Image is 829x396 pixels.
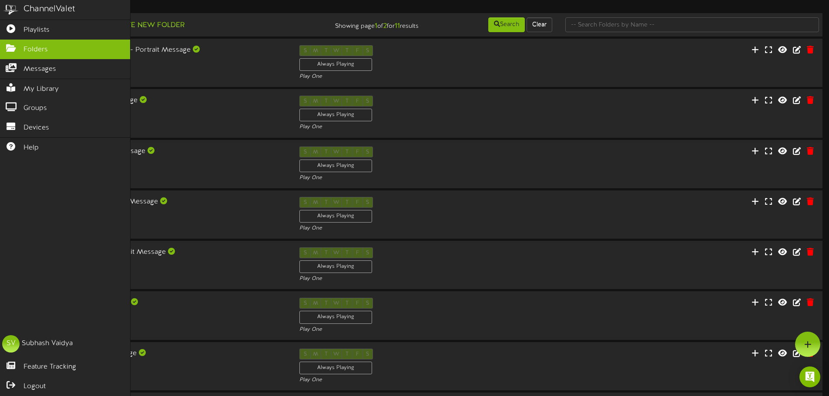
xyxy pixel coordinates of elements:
span: Feature Tracking [23,362,76,372]
button: Clear [527,17,552,32]
div: Play One [299,326,551,333]
div: Portrait ( 9:16 ) [35,359,286,366]
div: Monmouth - Portrait Message [35,146,286,156]
div: Always Playing [299,311,372,323]
div: Portrait ( 9:16 ) [35,257,286,265]
div: [PERSON_NAME] Stream - Portrait Message [35,45,286,55]
div: Always Playing [299,109,372,121]
button: Create New Folder [101,20,187,31]
div: Portrait ( 9:16 ) [35,55,286,63]
div: Showing page of for results [292,17,425,31]
input: -- Search Folders by Name -- [565,17,819,32]
div: Subhash Vaidya [22,339,73,349]
span: Messages [23,64,56,74]
strong: 1 [375,22,377,30]
div: [PERSON_NAME] - Portrait Message [35,247,286,257]
div: Always Playing [299,362,372,374]
div: Landscape ( 16:9 ) [35,106,286,113]
div: Play One [299,73,551,80]
div: Always Playing [299,160,372,172]
div: McAllen - Portrait Message [35,349,286,359]
div: Play One [299,376,551,384]
div: Play One [299,123,551,131]
div: Open Intercom Messenger [799,366,820,387]
div: Always Playing [299,210,372,223]
span: Help [23,143,39,153]
div: Landscape ( 16:9 ) [35,207,286,214]
div: Portrait ( 9:16 ) [35,156,286,163]
div: Always Playing [299,260,372,273]
div: Play One [299,174,551,182]
span: Logout [23,382,46,392]
span: Folders [23,45,48,55]
strong: 11 [395,22,400,30]
div: ChannelValet [23,3,75,16]
button: Search [488,17,525,32]
div: SV [2,335,20,353]
div: Landscape ( 16:9 ) [35,308,286,315]
span: Devices [23,123,49,133]
div: Play One [299,275,551,283]
div: McAllen - Main Message [35,298,286,308]
span: Groups [23,103,47,113]
div: Play One [299,225,551,232]
div: [PERSON_NAME] - Main Message [35,197,286,207]
div: Always Playing [299,58,372,71]
div: Monmouth - Main Message [35,96,286,106]
strong: 2 [383,22,387,30]
span: My Library [23,84,59,94]
span: Playlists [23,25,50,35]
